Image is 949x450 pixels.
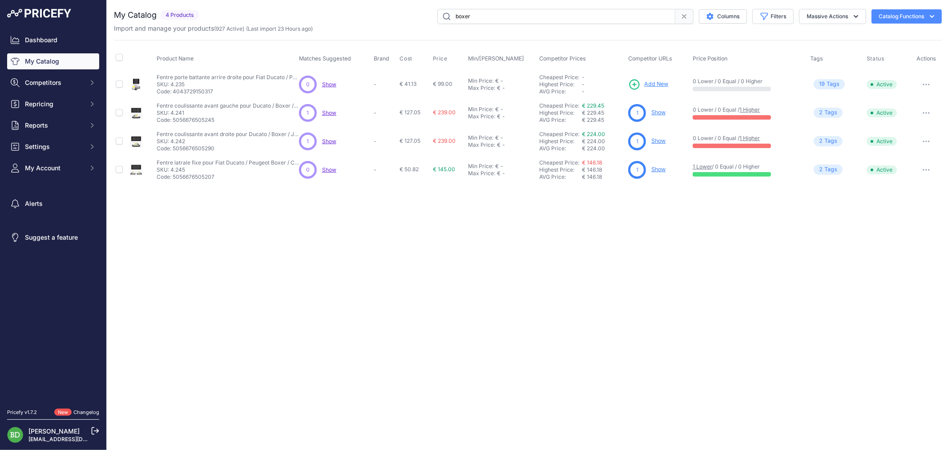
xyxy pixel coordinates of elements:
img: Pricefy Logo [7,9,71,18]
div: Max Price: [468,113,495,120]
p: 0 Lower / 0 Equal / [693,106,802,113]
p: Fentre coulissante avant droite pour Ducato / Boxer / Jumper depuis 2007 [157,131,299,138]
a: Show [322,109,336,116]
span: € 239.00 [433,109,456,116]
a: Changelog [73,409,99,415]
span: (Last import 23 Hours ago) [246,25,313,32]
span: Active [867,137,897,146]
div: Min Price: [468,163,493,170]
span: Tag [814,136,843,146]
span: Competitor URLs [628,55,672,62]
span: Active [867,80,897,89]
span: Repricing [25,100,83,108]
div: - [501,84,505,92]
div: AVG Price: [539,173,582,181]
a: Show [322,138,336,145]
div: Highest Price: [539,166,582,173]
a: € 224.00 [582,131,605,137]
p: 0 Lower / 0 Equal / 0 Higher [693,78,802,85]
div: Highest Price: [539,138,582,145]
button: Repricing [7,96,99,112]
a: Show [322,166,336,173]
div: - [501,141,505,149]
a: € 229.45 [582,102,604,109]
a: Show [651,166,666,173]
span: Competitors [25,78,83,87]
span: € 99.00 [433,80,452,87]
span: Actions [917,55,936,62]
button: Settings [7,139,99,155]
span: s [836,80,840,88]
span: s [834,165,837,174]
span: 1 [307,137,309,145]
a: [EMAIL_ADDRESS][DOMAIN_NAME] [28,436,121,442]
p: - [374,166,396,173]
p: Fentre porte battante arrire droite pour Fiat Ducato / Peugeot Boxer / Citron Jumper depuis 2007 ... [157,74,299,81]
span: € 127.05 [400,109,421,116]
span: Price [433,55,448,62]
p: Code: 4043729150317 [157,88,299,95]
span: € 50.82 [400,166,419,173]
a: Dashboard [7,32,99,48]
span: Tag [814,165,843,175]
span: - [582,74,585,80]
button: Catalog Functions [872,9,942,24]
div: € [495,134,499,141]
p: - [374,109,396,117]
a: 1 Higher [740,135,760,141]
a: Alerts [7,196,99,212]
span: Price Position [693,55,728,62]
div: € [497,141,501,149]
button: Reports [7,117,99,133]
a: 1 Lower [693,163,712,170]
button: Filters [752,9,794,24]
a: 927 Active [216,25,242,32]
div: - [499,77,503,84]
div: € [497,113,501,120]
p: Fentre coulissante avant gauche pour Ducato / Boxer / Jumper depuis 2007 [157,102,299,109]
span: Brand [374,55,389,62]
span: € 127.05 [400,137,421,144]
a: Show [651,109,666,116]
span: € 145.00 [433,166,455,173]
div: Max Price: [468,170,495,177]
div: - [499,163,503,170]
p: Import and manage your products [114,24,313,33]
a: Cheapest Price: [539,131,579,137]
p: SKU: 4.235 [157,81,299,88]
span: 0 [306,80,310,88]
div: € 229.45 [582,117,625,124]
button: Price [433,55,449,62]
p: - [374,81,396,88]
span: Show [322,81,336,88]
div: AVG Price: [539,88,582,95]
span: 2 [819,137,823,145]
div: AVG Price: [539,145,582,152]
a: Cheapest Price: [539,74,579,80]
p: / 0 Equal / 0 Higher [693,163,802,170]
span: s [834,108,837,117]
div: € [497,84,501,92]
button: Columns [699,9,747,24]
div: - [501,170,505,177]
span: 1 [636,166,638,174]
p: - [374,138,396,145]
p: Code: 5056676505207 [157,173,299,181]
div: - [499,134,503,141]
div: - [501,113,505,120]
span: € 146.18 [582,166,602,173]
span: 1 [307,109,309,117]
a: 1 Higher [740,106,760,113]
div: - [499,106,503,113]
div: Min Price: [468,106,493,113]
span: s [834,137,837,145]
p: 0 Lower / 0 Equal / [693,135,802,142]
span: € 229.45 [582,109,604,116]
p: Code: 5056676505290 [157,145,299,152]
span: Tags [810,55,823,62]
span: Competitor Prices [539,55,586,62]
span: Active [867,108,897,117]
div: € [497,170,501,177]
span: Settings [25,142,83,151]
